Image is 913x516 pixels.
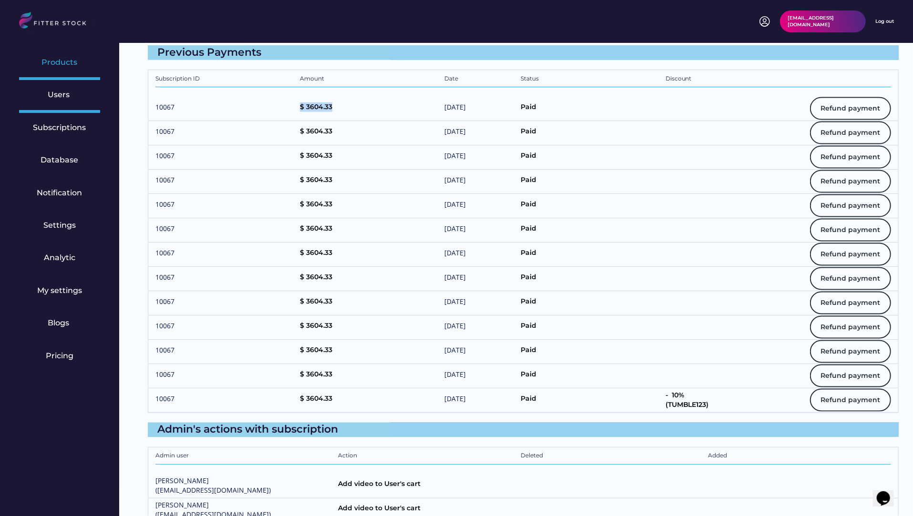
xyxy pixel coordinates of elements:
div: $ 3604.33 [300,102,440,114]
div: Paid [521,297,661,309]
div: 10067 [155,345,295,357]
button: Refund payment [810,340,891,363]
div: [DATE] [445,127,516,139]
div: Add video to User's cart [338,480,516,492]
div: $ 3604.33 [300,248,440,260]
div: My settings [37,285,82,296]
div: Admin's actions with subscription [148,423,899,437]
div: [DATE] [445,102,516,114]
div: Settings [43,220,76,231]
div: Analytic [44,253,75,263]
div: Paid [521,200,661,212]
div: $ 3604.33 [300,394,440,406]
div: 10067 [155,394,295,406]
div: Add video to User's cart [338,504,516,516]
img: LOGO.svg [19,12,94,31]
div: 10067 [155,151,295,163]
button: Refund payment [810,97,891,120]
button: Refund payment [810,121,891,144]
div: - 10% (TUMBLE123) [666,391,805,409]
div: Amount [300,75,440,84]
div: $ 3604.33 [300,370,440,382]
div: $ 3604.33 [300,200,440,212]
button: Refund payment [810,316,891,339]
div: Action [338,452,516,462]
div: [DATE] [445,345,516,357]
div: Subscription ID [155,75,295,84]
div: Paid [521,127,661,139]
div: 10067 [155,224,295,236]
div: $ 3604.33 [300,175,440,187]
div: [DATE] [445,175,516,187]
div: [DATE] [445,200,516,212]
div: 10067 [155,200,295,212]
div: Paid [521,273,661,284]
div: [DATE] [445,273,516,284]
div: Paid [521,370,661,382]
div: Users [48,90,72,100]
button: Refund payment [810,267,891,290]
div: 10067 [155,273,295,284]
button: Refund payment [810,219,891,242]
div: $ 3604.33 [300,273,440,284]
div: Admin user [155,452,333,462]
div: Paid [521,224,661,236]
div: [DATE] [445,151,516,163]
button: Refund payment [810,364,891,387]
button: Refund payment [810,243,891,266]
div: [PERSON_NAME] ([EMAIL_ADDRESS][DOMAIN_NAME]) [155,476,333,495]
div: Paid [521,321,661,333]
div: 10067 [155,175,295,187]
div: Paid [521,151,661,163]
div: Blogs [48,318,72,328]
div: Previous Payments [148,45,899,60]
iframe: chat widget [873,478,903,506]
div: [DATE] [445,394,516,406]
div: $ 3604.33 [300,127,440,139]
div: Database [41,155,79,165]
div: Pricing [46,351,73,361]
div: Date [445,75,516,84]
div: $ 3604.33 [300,321,440,333]
div: 10067 [155,248,295,260]
div: Paid [521,394,661,406]
div: Subscriptions [33,122,86,133]
div: [DATE] [445,297,516,309]
button: Refund payment [810,194,891,217]
button: Refund payment [810,170,891,193]
div: 10067 [155,102,295,114]
div: $ 3604.33 [300,297,440,309]
div: [EMAIL_ADDRESS][DOMAIN_NAME] [788,15,858,28]
div: Products [42,57,78,68]
div: Log out [875,18,894,25]
div: Discount [666,75,805,84]
button: Refund payment [810,389,891,412]
div: 10067 [155,321,295,333]
div: Deleted [521,452,704,462]
div: $ 3604.33 [300,345,440,357]
div: Paid [521,248,661,260]
button: Refund payment [810,292,891,314]
div: 10067 [155,127,295,139]
div: 10067 [155,370,295,382]
div: $ 3604.33 [300,151,440,163]
div: Paid [521,345,661,357]
div: Added [708,452,891,462]
div: Paid [521,102,661,114]
div: Status [521,75,661,84]
div: $ 3604.33 [300,224,440,236]
img: profile-circle.svg [759,16,770,27]
div: [DATE] [445,321,516,333]
div: [DATE] [445,248,516,260]
div: Paid [521,175,661,187]
button: Refund payment [810,146,891,169]
div: 10067 [155,297,295,309]
div: [DATE] [445,224,516,236]
div: [DATE] [445,370,516,382]
div: Notification [37,188,82,198]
